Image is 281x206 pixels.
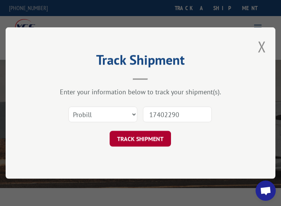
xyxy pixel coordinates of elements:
h2: Track Shipment [43,55,238,69]
div: Open chat [256,181,276,201]
button: Close modal [258,37,266,56]
input: Number(s) [143,107,212,122]
button: TRACK SHIPMENT [110,131,171,147]
div: Enter your information below to track your shipment(s). [43,87,238,96]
